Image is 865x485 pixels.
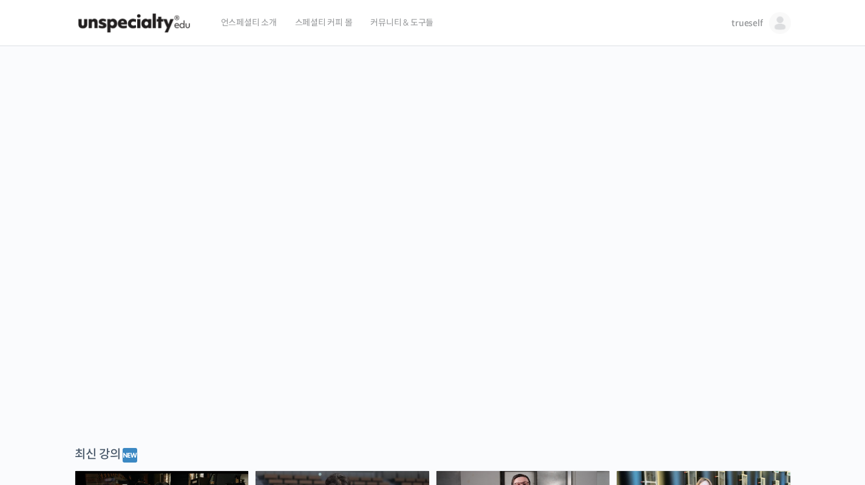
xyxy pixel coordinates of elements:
img: 🆕 [123,448,137,463]
p: [PERSON_NAME]을 다하는 당신을 위해, 최고와 함께 만든 커피 클래스 [12,186,853,247]
p: 시간과 장소에 구애받지 않고, 검증된 커리큘럼으로 [12,253,853,270]
span: trueself [731,18,762,29]
div: 최신 강의 [75,446,791,464]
